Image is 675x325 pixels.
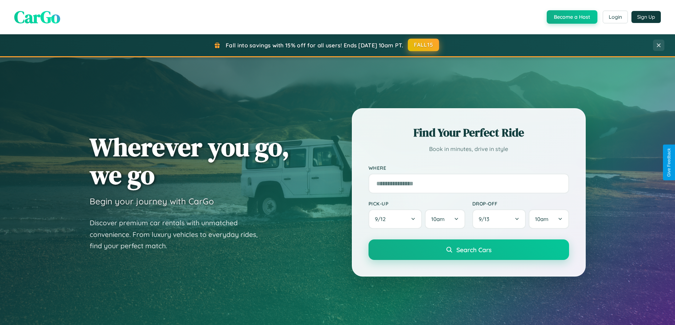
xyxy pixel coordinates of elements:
span: 10am [431,216,445,222]
button: 10am [425,209,465,229]
button: Search Cars [369,239,569,260]
label: Where [369,165,569,171]
span: Fall into savings with 15% off for all users! Ends [DATE] 10am PT. [226,42,403,49]
button: Login [603,11,628,23]
button: 9/13 [472,209,526,229]
p: Discover premium car rentals with unmatched convenience. From luxury vehicles to everyday rides, ... [90,217,267,252]
label: Pick-up [369,201,465,207]
h3: Begin your journey with CarGo [90,196,214,207]
div: Give Feedback [666,148,671,177]
span: 9 / 12 [375,216,389,222]
h1: Wherever you go, we go [90,133,289,189]
span: 10am [535,216,549,222]
label: Drop-off [472,201,569,207]
span: CarGo [14,5,60,29]
button: 9/12 [369,209,422,229]
h2: Find Your Perfect Ride [369,125,569,140]
span: Search Cars [456,246,491,254]
button: FALL15 [408,39,439,51]
button: Sign Up [631,11,661,23]
button: Become a Host [547,10,597,24]
button: 10am [529,209,569,229]
span: 9 / 13 [479,216,493,222]
p: Book in minutes, drive in style [369,144,569,154]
